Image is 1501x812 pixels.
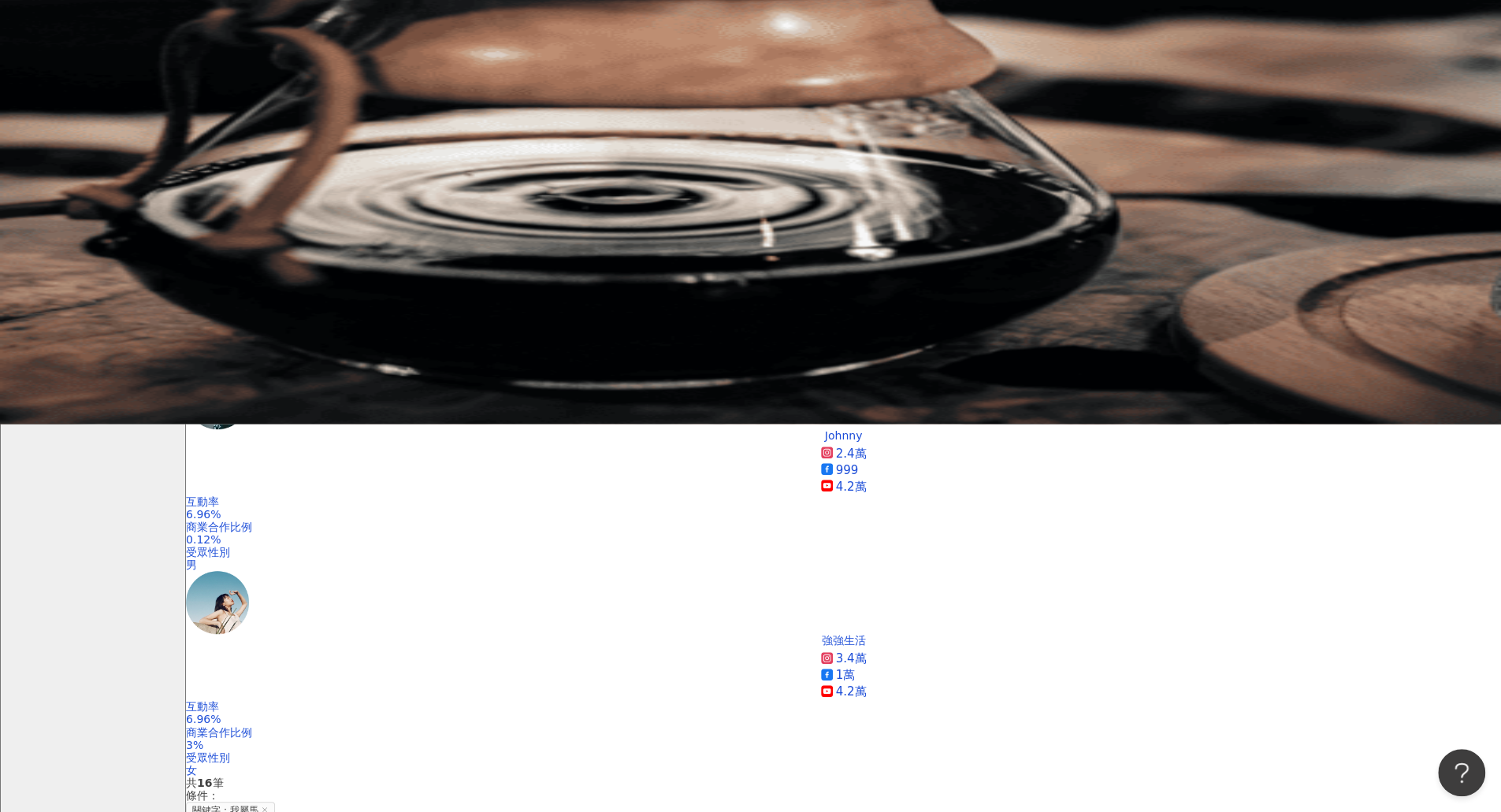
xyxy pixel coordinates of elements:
[186,713,1501,725] div: 6.96%
[1438,749,1485,796] iframe: Help Scout Beacon - Open
[836,651,867,667] div: 3.4萬
[836,684,867,700] div: 4.2萬
[186,571,1501,634] a: KOL Avatar
[186,700,1501,713] div: 互動率
[186,558,1501,571] div: 男
[822,634,866,647] div: 強強生活
[197,777,212,789] span: 16
[836,479,867,495] div: 4.2萬
[836,446,867,462] div: 2.4萬
[186,571,249,634] img: KOL Avatar
[186,777,1501,789] div: 共 筆
[836,667,856,684] div: 1萬
[186,495,1501,508] div: 互動率
[186,546,1501,558] div: 受眾性別
[186,739,1501,751] div: 3%
[186,508,1501,521] div: 6.96%
[836,462,859,479] div: 999
[186,533,1501,546] div: 0.12%
[186,429,1501,572] a: Johnny2.4萬9994.2萬互動率6.96%商業合作比例0.12%受眾性別男
[186,521,1501,533] div: 商業合作比例
[186,789,219,802] span: 條件 ：
[186,751,1501,764] div: 受眾性別
[186,726,1501,739] div: 商業合作比例
[825,429,863,442] div: Johnny
[186,634,1501,777] a: 強強生活3.4萬1萬4.2萬互動率6.96%商業合作比例3%受眾性別女
[186,764,1501,777] div: 女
